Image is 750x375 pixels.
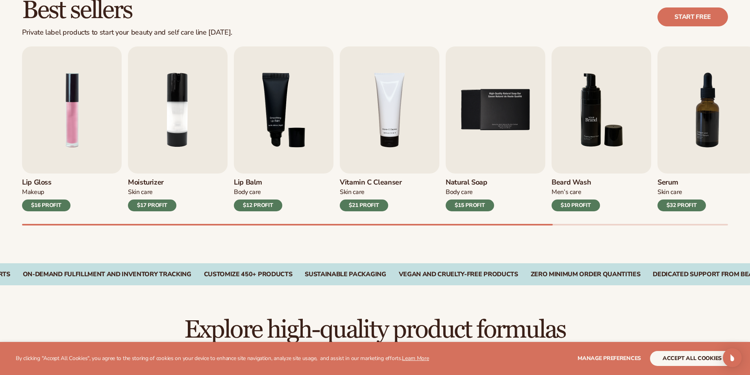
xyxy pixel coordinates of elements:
div: $21 PROFIT [340,200,388,211]
div: ZERO MINIMUM ORDER QUANTITIES [531,271,641,278]
h3: Serum [657,178,706,187]
a: 2 / 9 [128,46,228,211]
div: VEGAN AND CRUELTY-FREE PRODUCTS [399,271,518,278]
div: $16 PROFIT [22,200,70,211]
div: Skin Care [657,188,706,196]
a: 1 / 9 [22,46,122,211]
h3: Lip Gloss [22,178,70,187]
div: Men’s Care [552,188,600,196]
button: accept all cookies [650,351,734,366]
h3: Beard Wash [552,178,600,187]
a: Learn More [402,355,429,362]
a: 6 / 9 [552,46,651,211]
p: By clicking "Accept All Cookies", you agree to the storing of cookies on your device to enhance s... [16,355,429,362]
div: Private label products to start your beauty and self care line [DATE]. [22,28,232,37]
div: Skin Care [128,188,176,196]
div: Makeup [22,188,70,196]
a: 3 / 9 [234,46,333,211]
h3: Lip Balm [234,178,282,187]
h3: Natural Soap [446,178,494,187]
div: On-Demand Fulfillment and Inventory Tracking [23,271,191,278]
div: $15 PROFIT [446,200,494,211]
a: 5 / 9 [446,46,545,211]
div: $17 PROFIT [128,200,176,211]
div: $10 PROFIT [552,200,600,211]
h3: Moisturizer [128,178,176,187]
div: CUSTOMIZE 450+ PRODUCTS [204,271,293,278]
a: 4 / 9 [340,46,439,211]
div: Body Care [234,188,282,196]
h3: Vitamin C Cleanser [340,178,402,187]
h2: Explore high-quality product formulas [22,317,728,343]
div: $12 PROFIT [234,200,282,211]
div: Skin Care [340,188,402,196]
span: Manage preferences [578,355,641,362]
div: Body Care [446,188,494,196]
div: $32 PROFIT [657,200,706,211]
a: Start free [657,7,728,26]
div: Open Intercom Messenger [723,348,742,367]
div: SUSTAINABLE PACKAGING [305,271,386,278]
button: Manage preferences [578,351,641,366]
img: Shopify Image 7 [552,46,651,174]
